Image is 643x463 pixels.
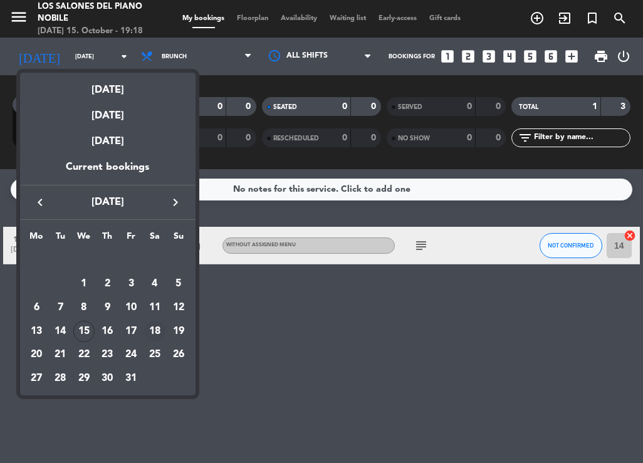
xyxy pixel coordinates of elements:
[72,367,96,390] td: October 29, 2025
[168,345,189,366] div: 26
[48,367,72,390] td: October 28, 2025
[167,320,191,343] td: October 19, 2025
[144,297,165,318] div: 11
[25,367,49,390] td: October 27, 2025
[144,321,165,342] div: 18
[73,321,95,342] div: 15
[97,273,118,294] div: 2
[168,297,189,318] div: 12
[119,273,143,296] td: October 3, 2025
[25,249,191,273] td: OCT
[96,296,120,320] td: October 9, 2025
[50,297,71,318] div: 7
[120,345,142,366] div: 24
[20,159,196,185] div: Current bookings
[144,273,165,294] div: 4
[20,124,196,159] div: [DATE]
[25,320,49,343] td: October 13, 2025
[96,273,120,296] td: October 2, 2025
[20,73,196,98] div: [DATE]
[119,229,143,249] th: Friday
[48,343,72,367] td: October 21, 2025
[50,321,71,342] div: 14
[119,343,143,367] td: October 24, 2025
[143,296,167,320] td: October 11, 2025
[50,368,71,389] div: 28
[29,194,51,211] button: keyboard_arrow_left
[51,194,164,211] span: [DATE]
[144,345,165,366] div: 25
[167,343,191,367] td: October 26, 2025
[97,345,118,366] div: 23
[50,345,71,366] div: 21
[96,229,120,249] th: Thursday
[120,297,142,318] div: 10
[97,297,118,318] div: 9
[143,229,167,249] th: Saturday
[143,273,167,296] td: October 4, 2025
[120,273,142,294] div: 3
[72,320,96,343] td: October 15, 2025
[48,229,72,249] th: Tuesday
[26,345,47,366] div: 20
[72,273,96,296] td: October 1, 2025
[25,296,49,320] td: October 6, 2025
[168,321,189,342] div: 19
[25,343,49,367] td: October 20, 2025
[73,297,95,318] div: 8
[168,195,183,210] i: keyboard_arrow_right
[119,296,143,320] td: October 10, 2025
[120,321,142,342] div: 17
[33,195,48,210] i: keyboard_arrow_left
[143,343,167,367] td: October 25, 2025
[48,320,72,343] td: October 14, 2025
[97,368,118,389] div: 30
[164,194,187,211] button: keyboard_arrow_right
[167,273,191,296] td: October 5, 2025
[25,229,49,249] th: Monday
[73,345,95,366] div: 22
[72,229,96,249] th: Wednesday
[96,367,120,390] td: October 30, 2025
[96,320,120,343] td: October 16, 2025
[48,296,72,320] td: October 7, 2025
[119,367,143,390] td: October 31, 2025
[26,368,47,389] div: 27
[73,273,95,294] div: 1
[167,296,191,320] td: October 12, 2025
[119,320,143,343] td: October 17, 2025
[20,98,196,124] div: [DATE]
[26,297,47,318] div: 6
[72,296,96,320] td: October 8, 2025
[73,368,95,389] div: 29
[96,343,120,367] td: October 23, 2025
[120,368,142,389] div: 31
[97,321,118,342] div: 16
[168,273,189,294] div: 5
[167,229,191,249] th: Sunday
[26,321,47,342] div: 13
[72,343,96,367] td: October 22, 2025
[143,320,167,343] td: October 18, 2025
